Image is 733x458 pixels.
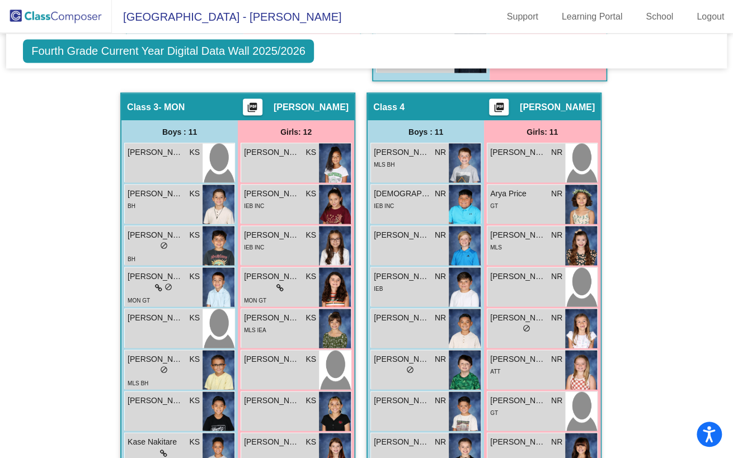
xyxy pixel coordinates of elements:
[121,120,238,143] div: Boys : 11
[551,229,562,240] span: NR
[490,409,498,415] span: GT
[374,161,394,167] span: MLS BH
[490,244,502,250] span: MLS
[128,146,184,158] span: [PERSON_NAME]
[158,101,185,112] span: - MON
[490,202,498,209] span: GT
[551,311,562,323] span: NR
[244,436,300,447] span: [PERSON_NAME]
[435,146,446,158] span: NR
[246,101,259,117] mat-icon: picture_as_pdf
[490,270,546,282] span: [PERSON_NAME]
[306,394,316,406] span: KS
[127,101,158,112] span: Class 3
[435,394,446,406] span: NR
[490,436,546,447] span: [PERSON_NAME]
[435,187,446,199] span: NR
[244,146,300,158] span: [PERSON_NAME]
[374,146,430,158] span: [PERSON_NAME]
[189,353,200,365] span: KS
[688,8,733,26] a: Logout
[374,436,430,447] span: [PERSON_NAME]
[637,8,682,26] a: School
[435,229,446,240] span: NR
[551,187,562,199] span: NR
[128,353,184,365] span: [PERSON_NAME]
[189,187,200,199] span: KS
[243,98,262,115] button: Print Students Details
[112,8,341,26] span: [GEOGRAPHIC_DATA] - [PERSON_NAME]
[306,187,316,199] span: KS
[189,270,200,282] span: KS
[490,368,500,374] span: ATT
[128,256,135,262] span: BH
[189,436,200,447] span: KS
[189,394,200,406] span: KS
[306,436,316,447] span: KS
[373,101,405,112] span: Class 4
[128,229,184,240] span: [PERSON_NAME]
[523,324,530,332] span: do_not_disturb_alt
[306,146,316,158] span: KS
[128,436,184,447] span: Kase Nakitare
[306,353,316,365] span: KS
[435,436,446,447] span: NR
[374,229,430,240] span: [PERSON_NAME]
[551,353,562,365] span: NR
[306,270,316,282] span: KS
[553,8,632,26] a: Learning Portal
[306,229,316,240] span: KS
[189,146,200,158] span: KS
[490,187,546,199] span: Arya Price
[128,202,135,209] span: BH
[165,282,172,290] span: do_not_disturb_alt
[244,353,300,365] span: [PERSON_NAME]
[238,120,354,143] div: Girls: 12
[490,311,546,323] span: [PERSON_NAME]
[128,394,184,406] span: [PERSON_NAME]
[274,101,349,112] span: [PERSON_NAME]
[23,39,314,63] span: Fourth Grade Current Year Digital Data Wall 2025/2026
[490,229,546,240] span: [PERSON_NAME]
[374,394,430,406] span: [PERSON_NAME]
[160,365,168,373] span: do_not_disturb_alt
[435,311,446,323] span: NR
[244,187,300,199] span: [PERSON_NAME]
[551,436,562,447] span: NR
[306,311,316,323] span: KS
[244,202,264,209] span: IEB INC
[128,187,184,199] span: [PERSON_NAME]
[406,365,414,373] span: do_not_disturb_alt
[374,187,430,199] span: [DEMOGRAPHIC_DATA][PERSON_NAME]
[374,353,430,365] span: [PERSON_NAME]
[128,380,148,386] span: MLS BH
[484,120,600,143] div: Girls: 11
[490,146,546,158] span: [PERSON_NAME]
[189,229,200,240] span: KS
[128,297,150,303] span: MON GT
[374,311,430,323] span: [PERSON_NAME]
[374,285,383,291] span: IEB
[244,270,300,282] span: [PERSON_NAME]
[435,270,446,282] span: NR
[374,270,430,282] span: [PERSON_NAME]
[244,244,264,250] span: IEB INC
[189,311,200,323] span: KS
[551,394,562,406] span: NR
[160,241,168,249] span: do_not_disturb_alt
[244,394,300,406] span: [PERSON_NAME]
[551,146,562,158] span: NR
[368,120,484,143] div: Boys : 11
[128,270,184,282] span: [PERSON_NAME]
[498,8,547,26] a: Support
[551,270,562,282] span: NR
[128,311,184,323] span: [PERSON_NAME]
[244,297,266,303] span: MON GT
[244,311,300,323] span: [PERSON_NAME]
[374,202,394,209] span: IEB INC
[492,101,505,117] mat-icon: picture_as_pdf
[244,229,300,240] span: [PERSON_NAME]
[435,353,446,365] span: NR
[490,394,546,406] span: [PERSON_NAME]
[520,101,595,112] span: [PERSON_NAME]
